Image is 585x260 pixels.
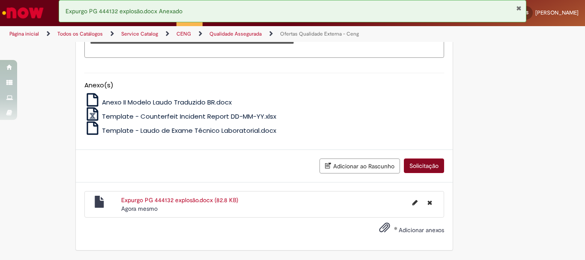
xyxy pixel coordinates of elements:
[102,98,232,107] span: Anexo II Modelo Laudo Traduzido BR.docx
[407,196,423,209] button: Editar nome de arquivo Expurgo PG 444132 explosão.docx
[84,126,277,135] a: Template - Laudo de Exame Técnico Laboratorial.docx
[6,26,384,42] ul: Trilhas de página
[84,26,444,58] textarea: Descrição
[84,82,444,89] h5: Anexo(s)
[399,226,444,234] span: Adicionar anexos
[102,126,276,135] span: Template - Laudo de Exame Técnico Laboratorial.docx
[209,30,262,37] a: Qualidade Assegurada
[377,220,392,239] button: Adicionar anexos
[121,196,238,204] a: Expurgo PG 444132 explosão.docx (82.8 KB)
[319,158,400,173] button: Adicionar ao Rascunho
[57,30,103,37] a: Todos os Catálogos
[280,30,359,37] a: Ofertas Qualidade Externa - Ceng
[66,7,182,15] span: Expurgo PG 444132 explosão.docx Anexado
[121,205,158,212] time: 27/08/2025 13:41:53
[516,5,522,12] button: Fechar Notificação
[102,112,276,121] span: Template - Counterfeit Incident Report DD-MM-YY.xlsx
[121,30,158,37] a: Service Catalog
[176,30,191,37] a: CENG
[535,9,579,16] span: [PERSON_NAME]
[9,30,39,37] a: Página inicial
[84,98,232,107] a: Anexo II Modelo Laudo Traduzido BR.docx
[404,158,444,173] button: Solicitação
[1,4,45,21] img: ServiceNow
[121,205,158,212] span: Agora mesmo
[84,112,277,121] a: Template - Counterfeit Incident Report DD-MM-YY.xlsx
[422,196,437,209] button: Excluir Expurgo PG 444132 explosão.docx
